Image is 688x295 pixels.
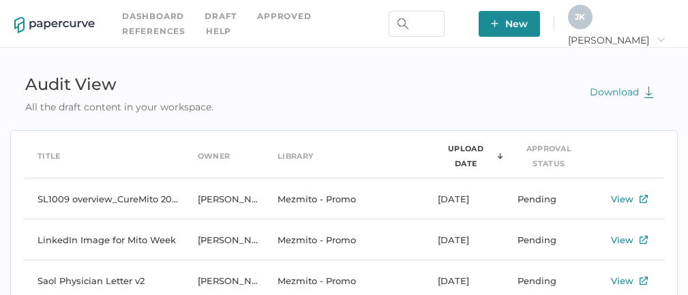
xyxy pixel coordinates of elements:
[491,20,498,27] img: plus-white.e19ec114.svg
[656,35,665,44] i: arrow_right
[10,69,228,99] div: Audit View
[575,12,585,22] span: J K
[264,178,424,219] td: Mezmito - Promo
[491,11,528,37] span: New
[264,219,424,260] td: Mezmito - Promo
[568,34,665,46] span: [PERSON_NAME]
[198,149,230,164] div: Owner
[611,191,633,207] div: View
[10,99,228,114] div: All the draft content in your workspace.
[640,195,648,203] img: external-link-icon.7ec190a1.svg
[389,11,445,37] input: Search Workspace
[504,178,584,219] td: Pending
[24,178,184,219] td: SL1009 overview_CureMito 2025 congress_for PRC
[640,277,648,285] img: external-link-icon.7ec190a1.svg
[518,141,580,171] div: Approval Status
[611,232,633,248] div: View
[576,79,668,105] button: Download
[206,24,231,39] div: help
[184,178,264,219] td: [PERSON_NAME]
[24,219,184,260] td: LinkedIn Image for Mito Week
[424,219,504,260] td: [DATE]
[398,18,408,29] img: search.bf03fe8b.svg
[424,178,504,219] td: [DATE]
[38,149,61,164] div: Title
[644,86,654,98] img: download-green.2f70a7b3.svg
[640,236,648,244] img: external-link-icon.7ec190a1.svg
[278,149,313,164] div: Library
[122,24,185,39] a: References
[438,141,494,171] div: Upload Date
[504,219,584,260] td: Pending
[590,86,654,98] span: Download
[184,219,264,260] td: [PERSON_NAME]
[122,9,184,24] a: Dashboard
[257,9,311,24] a: Approved
[205,9,237,24] a: Draft
[611,273,633,289] div: View
[14,17,95,33] img: papercurve-logo-colour.7244d18c.svg
[497,153,503,159] img: sorting-arrow-down.c3f0a1d0.svg
[479,11,540,37] button: New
